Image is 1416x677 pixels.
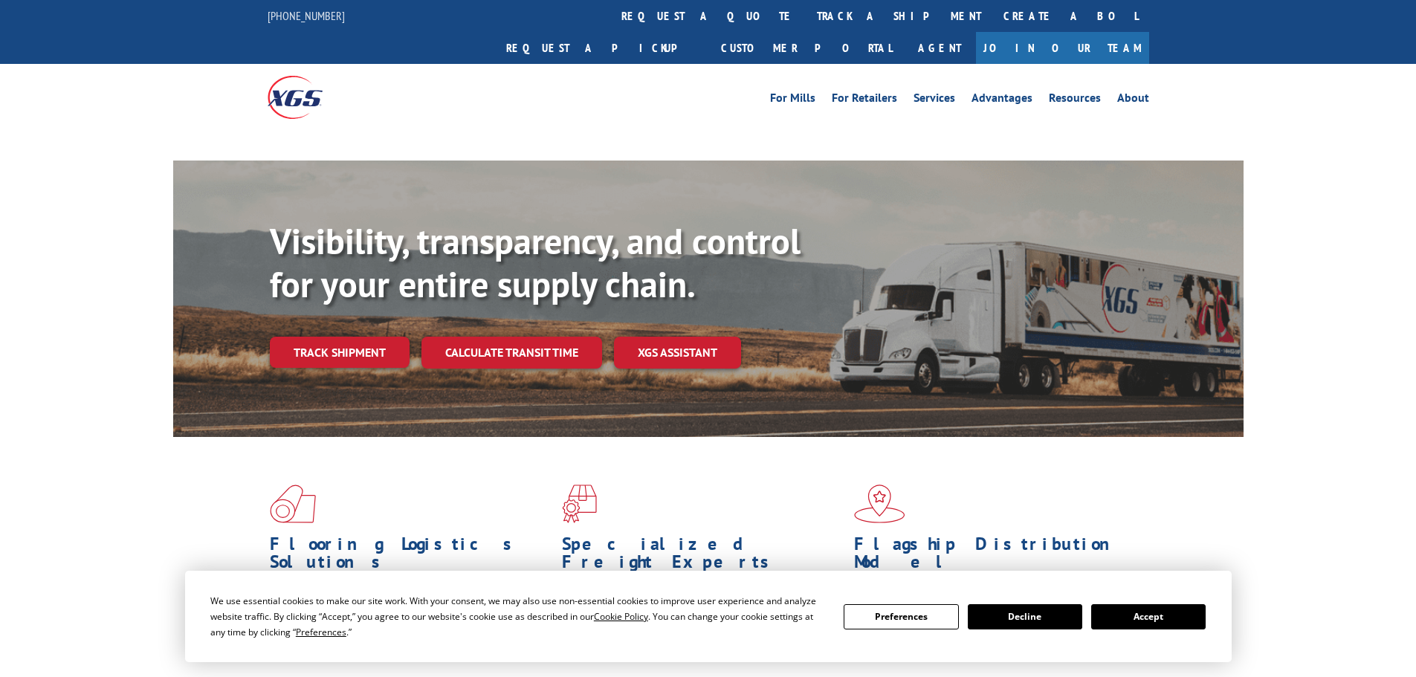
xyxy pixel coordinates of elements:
[594,610,648,623] span: Cookie Policy
[1049,92,1101,108] a: Resources
[268,8,345,23] a: [PHONE_NUMBER]
[210,593,826,640] div: We use essential cookies to make our site work. With your consent, we may also use non-essential ...
[270,337,410,368] a: Track shipment
[770,92,815,108] a: For Mills
[1091,604,1206,629] button: Accept
[562,485,597,523] img: xgs-icon-focused-on-flooring-red
[854,485,905,523] img: xgs-icon-flagship-distribution-model-red
[972,92,1032,108] a: Advantages
[270,535,551,578] h1: Flooring Logistics Solutions
[562,535,843,578] h1: Specialized Freight Experts
[270,218,801,307] b: Visibility, transparency, and control for your entire supply chain.
[968,604,1082,629] button: Decline
[854,535,1135,578] h1: Flagship Distribution Model
[421,337,602,369] a: Calculate transit time
[710,32,903,64] a: Customer Portal
[296,626,346,638] span: Preferences
[832,92,897,108] a: For Retailers
[270,485,316,523] img: xgs-icon-total-supply-chain-intelligence-red
[1117,92,1149,108] a: About
[614,337,741,369] a: XGS ASSISTANT
[185,571,1232,662] div: Cookie Consent Prompt
[495,32,710,64] a: Request a pickup
[903,32,976,64] a: Agent
[976,32,1149,64] a: Join Our Team
[914,92,955,108] a: Services
[844,604,958,629] button: Preferences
